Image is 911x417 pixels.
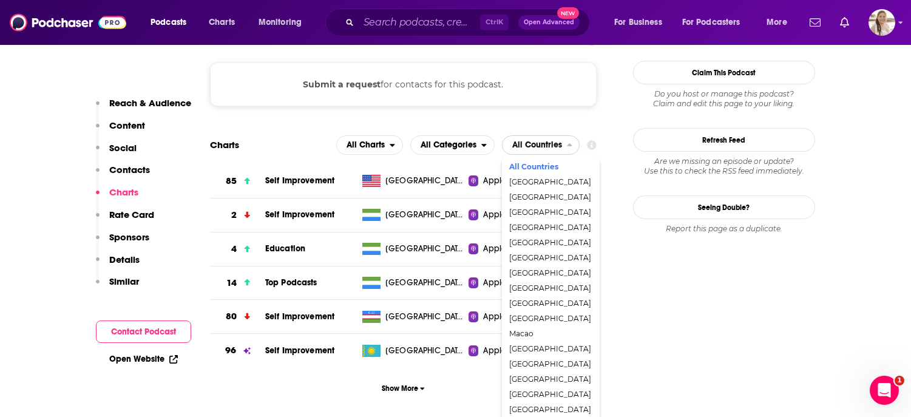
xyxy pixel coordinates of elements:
[109,276,139,287] p: Similar
[209,14,235,31] span: Charts
[469,311,530,323] a: Apple
[869,9,895,36] img: User Profile
[357,345,469,357] a: [GEOGRAPHIC_DATA]
[509,300,591,307] span: [GEOGRAPHIC_DATA]
[357,243,469,255] a: [GEOGRAPHIC_DATA]
[250,13,317,32] button: open menu
[96,120,145,142] button: Content
[483,277,506,289] span: Apple
[509,345,591,353] span: [GEOGRAPHIC_DATA]
[357,209,469,221] a: [GEOGRAPHIC_DATA]
[509,209,591,216] span: [GEOGRAPHIC_DATA]
[226,276,237,290] h3: 14
[210,266,265,300] a: 14
[336,135,403,155] h2: Platforms
[507,372,595,387] div: Sierra Leone
[210,63,597,106] div: for contacts for this podcast.
[507,190,595,205] div: Albania
[507,220,595,235] div: Bermuda
[469,277,530,289] a: Apple
[96,276,139,298] button: Similar
[509,391,591,398] span: [GEOGRAPHIC_DATA]
[109,97,191,109] p: Reach & Audience
[469,209,530,221] a: Apple
[142,13,202,32] button: open menu
[869,9,895,36] span: Logged in as acquavie
[483,243,506,255] span: Apple
[303,78,381,91] button: Submit a request
[633,89,815,99] span: Do you host or manage this podcast?
[201,13,242,32] a: Charts
[210,139,239,151] h2: Charts
[509,406,591,413] span: [GEOGRAPHIC_DATA]
[633,157,815,176] div: Are we missing an episode or update? Use this to check the RSS feed immediately.
[265,345,334,356] a: Self Improvement
[421,141,476,149] span: All Categories
[614,14,662,31] span: For Business
[469,345,530,357] a: Apple
[265,209,334,220] a: Self Improvement
[225,344,236,358] h3: 96
[210,232,265,266] a: 4
[210,164,265,198] a: 85
[96,97,191,120] button: Reach & Audience
[10,11,126,34] a: Podchaser - Follow, Share and Rate Podcasts
[265,175,334,186] a: Self Improvement
[109,120,145,131] p: Content
[509,194,591,201] span: [GEOGRAPHIC_DATA]
[385,175,464,187] span: United States
[483,175,506,187] span: Apple
[502,135,580,155] button: close menu
[507,281,595,296] div: Japan
[109,209,154,220] p: Rate Card
[96,320,191,343] button: Contact Podcast
[337,8,601,36] div: Search podcasts, credits, & more...
[509,376,591,383] span: [GEOGRAPHIC_DATA]
[507,205,595,220] div: Bahamas
[518,15,580,30] button: Open AdvancedNew
[509,163,591,171] span: All Countries
[507,160,595,174] div: All Countries
[507,402,595,417] div: South Korea
[385,345,464,357] span: Kazakhstan
[507,266,595,280] div: Iraq
[226,174,237,188] h3: 85
[512,141,562,149] span: All Countries
[509,224,591,231] span: [GEOGRAPHIC_DATA]
[509,330,591,337] span: Macao
[509,239,591,246] span: [GEOGRAPHIC_DATA]
[385,209,464,221] span: Sierra Leone
[109,354,178,364] a: Open Website
[483,311,506,323] span: Apple
[210,334,265,367] a: 96
[109,254,140,265] p: Details
[469,175,530,187] a: Apple
[265,243,305,254] a: Education
[96,186,138,209] button: Charts
[210,377,597,399] button: Show More
[509,315,591,322] span: [GEOGRAPHIC_DATA]
[507,327,595,341] div: Macao
[674,13,758,32] button: open menu
[507,236,595,250] div: Costa Rica
[507,342,595,356] div: Moldova
[758,13,802,32] button: open menu
[265,311,334,322] a: Self Improvement
[507,175,595,189] div: United States
[357,277,469,289] a: [GEOGRAPHIC_DATA]
[109,164,150,175] p: Contacts
[507,251,595,265] div: Croatia
[509,285,591,292] span: [GEOGRAPHIC_DATA]
[509,270,591,277] span: [GEOGRAPHIC_DATA]
[633,224,815,234] div: Report this page as a duplicate.
[109,186,138,198] p: Charts
[231,208,237,222] h3: 2
[507,311,595,326] div: Lithuania
[509,178,591,186] span: [GEOGRAPHIC_DATA]
[682,14,740,31] span: For Podcasters
[357,175,469,187] a: [GEOGRAPHIC_DATA]
[96,231,149,254] button: Sponsors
